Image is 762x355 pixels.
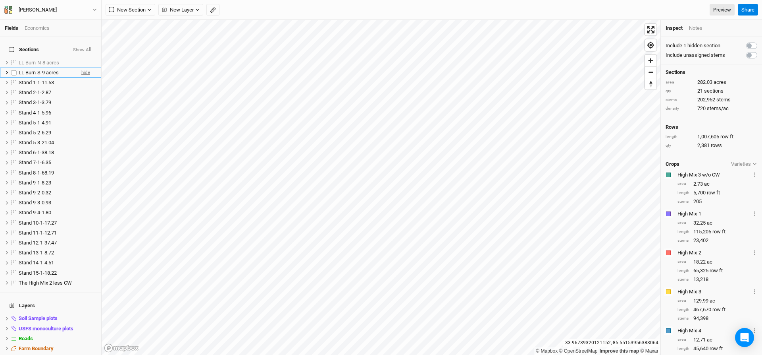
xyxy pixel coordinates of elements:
span: Stand 1-1-11.53 [19,80,54,85]
div: 202,952 [666,96,757,103]
div: Stand 14-1-4.51 [19,260,96,266]
div: Stand 6-1-38.18 [19,149,96,156]
div: [PERSON_NAME] [19,6,57,14]
div: Stand 4-1-5.96 [19,110,96,116]
div: Stand 7-1-6.35 [19,159,96,166]
div: Stand 9-4-1.80 [19,210,96,216]
div: 13,218 [677,276,757,283]
div: area [666,80,693,85]
div: stems [677,199,689,205]
span: New Layer [162,6,194,14]
div: area [677,220,689,226]
button: New Layer [158,4,203,16]
div: 129.99 [677,297,757,305]
span: Stand 14-1-4.51 [19,260,54,266]
div: length [666,134,693,140]
div: 32.25 [677,219,757,227]
h4: Crops [666,161,679,167]
div: USFS monoculture plots [19,326,96,332]
div: Stand 2-1-2.87 [19,89,96,96]
button: Crop Usage [752,209,757,218]
div: Soil Sample plots [19,315,96,322]
span: hide [81,68,90,78]
span: rows [711,142,722,149]
a: OpenStreetMap [559,348,598,354]
button: Show All [73,47,92,53]
span: Enter fullscreen [645,24,656,35]
div: Stand 8-1-68.19 [19,170,96,176]
div: 23,402 [677,237,757,244]
div: High Mix 3 w/o CW [677,171,750,178]
a: Preview [710,4,735,16]
button: Zoom out [645,66,656,78]
span: Stand 9-4-1.80 [19,210,51,215]
span: ac [707,219,712,227]
button: Crop Usage [752,248,757,257]
div: 45,640 [677,345,757,352]
label: Include unassigned stems [666,52,725,59]
div: 12.71 [677,336,757,343]
div: 94,398 [677,315,757,322]
span: row ft [710,267,723,274]
div: area [677,298,689,304]
span: Stand 7-1-6.35 [19,159,51,165]
span: Stand 9-2-0.32 [19,190,51,196]
h4: Sections [666,69,757,76]
div: Stand 9-3-0.93 [19,200,96,206]
div: 21 [666,87,757,95]
span: Zoom out [645,67,656,78]
div: LL Burn-N-8 acres [19,60,96,66]
span: Farm Boundary [19,345,54,351]
div: Roads [19,336,96,342]
div: Stand 3-1-3.79 [19,99,96,106]
button: Reset bearing to north [645,78,656,89]
span: acres [714,79,726,86]
div: Stand 10-1-17.27 [19,220,96,226]
div: length [677,190,689,196]
div: length [677,307,689,313]
span: row ft [710,345,723,352]
button: Crop Usage [752,326,757,335]
div: length [677,268,689,274]
span: row ft [720,133,733,140]
div: Farm Boundary [19,345,96,352]
span: Stand 9-1-8.23 [19,180,51,186]
div: Stand 5-2-6.29 [19,130,96,136]
div: density [666,106,693,112]
span: stems [716,96,731,103]
span: USFS monoculture plots [19,326,73,332]
a: Fields [5,25,18,31]
a: Mapbox logo [104,343,139,353]
div: length [677,229,689,235]
span: Stand 13-1-8.72 [19,250,54,256]
div: qty [666,143,693,149]
div: The High Mix 2 less CW [19,280,96,286]
div: Stand 12-1-37.47 [19,240,96,246]
button: Crop Usage [752,287,757,296]
div: 467,670 [677,306,757,313]
span: ac [704,180,710,188]
span: LL Burn-S-9 acres [19,70,59,76]
button: Find my location [645,39,656,51]
div: stems [677,238,689,244]
div: 65,325 [677,267,757,274]
span: ac [707,336,712,343]
div: 5,700 [677,189,757,196]
div: High Mix-2 [677,249,750,256]
span: row ft [707,189,720,196]
span: Stand 3-1-3.79 [19,99,51,105]
div: stems [677,277,689,283]
button: Crop Usage [752,170,757,179]
a: Mapbox [536,348,558,354]
span: Stand 11-1-12.71 [19,230,57,236]
span: Zoom in [645,55,656,66]
span: New Section [109,6,146,14]
span: Stand 5-1-4.91 [19,120,51,126]
div: Stand 15-1-18.22 [19,270,96,276]
span: LL Burn-N-8 acres [19,60,59,66]
span: Sections [10,47,39,53]
div: qty [666,88,693,94]
div: length [677,346,689,352]
canvas: Map [102,20,660,355]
